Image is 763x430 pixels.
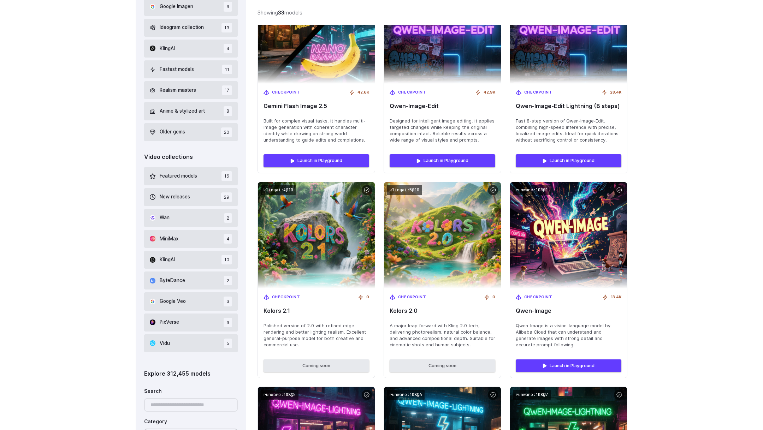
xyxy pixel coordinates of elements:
[160,24,204,31] span: Ideogram collection
[272,89,300,96] span: Checkpoint
[390,307,495,314] span: Kolors 2.0
[144,388,162,395] label: Search
[160,107,205,115] span: Anime & stylized art
[160,172,197,180] span: Featured models
[387,185,422,195] code: klingai:5@10
[224,106,232,116] span: 8
[224,213,232,223] span: 2
[516,103,621,109] span: Qwen‑Image‑Edit Lightning (8 steps)
[144,251,238,269] button: KlingAI 10
[160,86,196,94] span: Realism masters
[144,334,238,352] button: Vidu 5
[160,45,175,53] span: KlingAI
[221,192,232,202] span: 29
[222,85,232,95] span: 17
[390,359,495,372] button: Coming soon
[224,234,232,244] span: 4
[387,390,425,400] code: runware:108@6
[390,103,495,109] span: Qwen‑Image‑Edit
[264,118,369,143] span: Built for complex visual tasks, it handles multi-image generation with coherent character identit...
[224,318,232,327] span: 3
[144,271,238,289] button: ByteDance 2
[384,182,501,288] img: Kolors 2.0
[221,171,232,181] span: 16
[222,65,232,74] span: 11
[610,89,621,96] span: 28.4K
[144,418,167,426] label: Category
[513,390,551,400] code: runware:108@7
[160,193,190,201] span: New releases
[390,323,495,348] span: A major leap forward with Kling 2.0 tech, delivering photorealism, natural color balance, and adv...
[160,340,170,347] span: Vidu
[516,359,621,372] a: Launch in Playground
[264,103,369,109] span: Gemini Flash Image 2.5
[224,44,232,53] span: 4
[224,339,232,348] span: 5
[516,323,621,348] span: Qwen-Image is a vision-language model by Alibaba Cloud that can understand and generate images wi...
[264,359,369,372] button: Coming soon
[144,60,238,78] button: Fastest models 11
[160,277,185,285] span: ByteDance
[264,154,369,167] a: Launch in Playground
[224,276,232,285] span: 2
[611,294,621,300] span: 13.4K
[144,230,238,248] button: MiniMax 4
[160,318,179,326] span: PixVerse
[513,185,551,195] code: runware:108@1
[366,294,369,300] span: 0
[516,307,621,314] span: Qwen-Image
[492,294,495,300] span: 0
[224,2,232,11] span: 6
[264,307,369,314] span: Kolors 2.1
[258,182,375,288] img: Kolors 2.1
[221,255,232,264] span: 10
[221,23,232,32] span: 13
[144,369,238,378] div: Explore 312,455 models
[516,154,621,167] a: Launch in Playground
[357,89,369,96] span: 42.6K
[160,3,193,11] span: Google Imagen
[160,235,178,243] span: MiniMax
[510,182,627,288] img: Qwen-Image
[258,8,302,17] div: Showing models
[160,214,170,222] span: Wan
[398,89,426,96] span: Checkpoint
[160,298,186,305] span: Google Veo
[224,297,232,306] span: 3
[160,128,185,136] span: Older gems
[390,154,495,167] a: Launch in Playground
[144,313,238,332] button: PixVerse 3
[144,153,238,162] div: Video collections
[398,294,426,300] span: Checkpoint
[144,19,238,37] button: Ideogram collection 13
[264,323,369,348] span: Polished version of 2.0 with refined edge rendering and better lighting realism. Excellent genera...
[160,256,175,264] span: KlingAI
[261,390,298,400] code: runware:108@5
[221,127,232,137] span: 20
[144,188,238,206] button: New releases 29
[524,294,552,300] span: Checkpoint
[516,118,621,143] span: Fast 8-step version of Qwen‑Image‑Edit, combining high-speed inference with precise, localized im...
[484,89,495,96] span: 42.9K
[278,10,284,16] strong: 33
[261,185,296,195] code: klingai:4@10
[144,123,238,141] button: Older gems 20
[144,292,238,310] button: Google Veo 3
[144,167,238,185] button: Featured models 16
[144,40,238,58] button: KlingAI 4
[272,294,300,300] span: Checkpoint
[160,66,194,73] span: Fastest models
[524,89,552,96] span: Checkpoint
[144,81,238,99] button: Realism masters 17
[144,102,238,120] button: Anime & stylized art 8
[390,118,495,143] span: Designed for intelligent image editing, it applies targeted changes while keeping the original co...
[144,209,238,227] button: Wan 2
